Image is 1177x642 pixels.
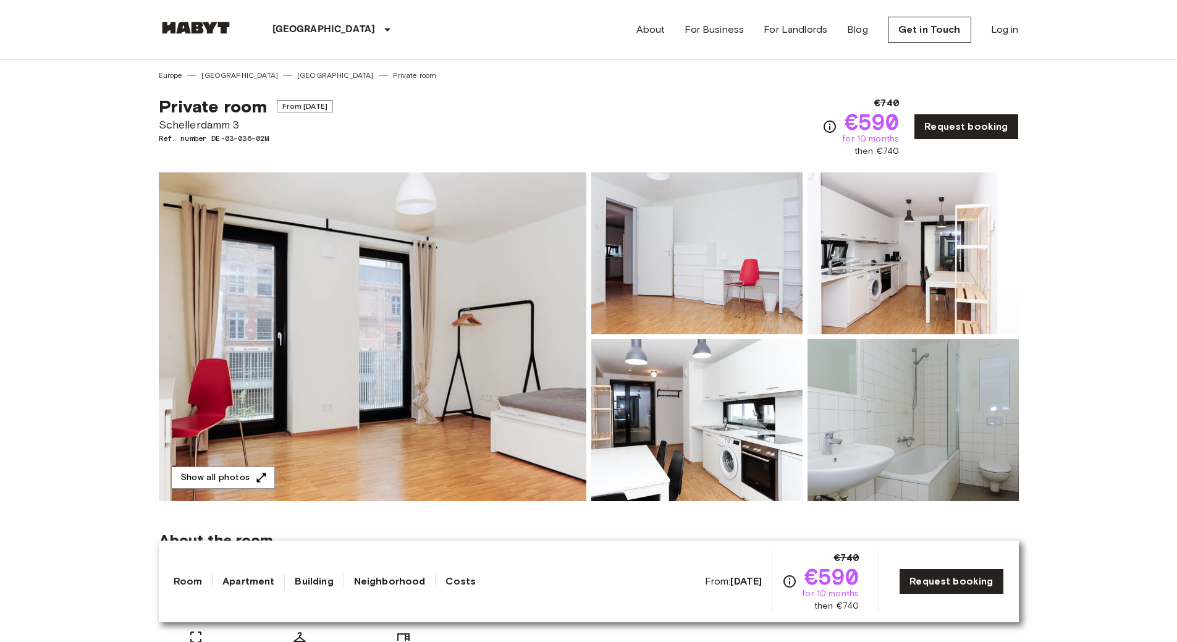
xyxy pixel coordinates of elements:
[822,119,837,134] svg: Check cost overview for full price breakdown. Please note that discounts apply to new joiners onl...
[295,574,333,589] a: Building
[445,574,476,589] a: Costs
[174,574,203,589] a: Room
[804,565,859,588] span: €590
[201,70,278,81] a: [GEOGRAPHIC_DATA]
[847,22,868,37] a: Blog
[842,133,899,145] span: for 10 months
[591,172,803,334] img: Picture of unit DE-03-036-02M
[814,600,859,612] span: then €740
[159,531,1019,549] span: About the room
[874,96,900,111] span: €740
[159,117,333,133] span: Schellerdamm 3
[764,22,827,37] a: For Landlords
[591,339,803,501] img: Picture of unit DE-03-036-02M
[159,133,333,144] span: Ref. number DE-03-036-02M
[808,339,1019,501] img: Picture of unit DE-03-036-02M
[834,551,859,565] span: €740
[159,96,268,117] span: Private room
[802,588,859,600] span: for 10 months
[705,575,762,588] span: From:
[171,467,275,489] button: Show all photos
[354,574,426,589] a: Neighborhood
[854,145,899,158] span: then €740
[222,574,274,589] a: Apartment
[159,70,183,81] a: Europe
[159,172,586,501] img: Marketing picture of unit DE-03-036-02M
[730,575,762,587] b: [DATE]
[991,22,1019,37] a: Log in
[685,22,744,37] a: For Business
[845,111,900,133] span: €590
[782,574,797,589] svg: Check cost overview for full price breakdown. Please note that discounts apply to new joiners onl...
[636,22,665,37] a: About
[393,70,437,81] a: Private room
[899,568,1003,594] a: Request booking
[159,22,233,34] img: Habyt
[297,70,374,81] a: [GEOGRAPHIC_DATA]
[277,100,333,112] span: From [DATE]
[914,114,1018,140] a: Request booking
[272,22,376,37] p: [GEOGRAPHIC_DATA]
[888,17,971,43] a: Get in Touch
[808,172,1019,334] img: Picture of unit DE-03-036-02M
